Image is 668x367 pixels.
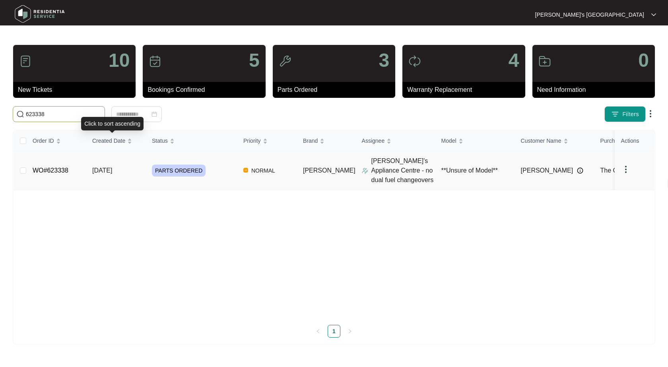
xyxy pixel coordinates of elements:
img: icon [149,55,161,68]
p: Warranty Replacement [407,85,525,95]
th: Customer Name [515,130,594,151]
p: [PERSON_NAME]'s [GEOGRAPHIC_DATA] [535,11,644,19]
img: icon [19,55,32,68]
img: Info icon [577,167,583,174]
span: right [348,329,352,334]
span: [PERSON_NAME] [303,167,355,174]
span: Status [152,136,168,145]
th: Brand [297,130,355,151]
span: Customer Name [521,136,561,145]
img: dropdown arrow [651,13,656,17]
span: NORMAL [248,166,278,175]
th: Model [435,130,515,151]
span: PARTS ORDERED [152,165,206,177]
button: right [344,325,356,338]
span: [PERSON_NAME] [521,166,573,175]
img: dropdown arrow [646,109,655,118]
input: Search by Order Id, Assignee Name, Customer Name, Brand and Model [26,110,101,118]
img: icon [408,55,421,68]
span: [DATE] [92,167,112,174]
p: 0 [638,51,649,70]
p: [PERSON_NAME]'s Appliance Centre - no dual fuel changeovers [371,156,435,185]
img: residentia service logo [12,2,68,26]
span: left [316,329,320,334]
img: filter icon [611,110,619,118]
span: Brand [303,136,318,145]
span: The Good Guys [600,167,645,174]
li: Previous Page [312,325,324,338]
img: Vercel Logo [243,168,248,173]
span: Created Date [92,136,125,145]
button: left [312,325,324,338]
p: New Tickets [18,85,136,95]
p: Parts Ordered [278,85,395,95]
a: 1 [328,325,340,337]
li: Next Page [344,325,356,338]
th: Priority [237,130,297,151]
button: filter iconFilters [604,106,646,122]
p: Need Information [537,85,655,95]
span: Priority [243,136,261,145]
span: Filters [622,110,639,118]
img: icon [279,55,291,68]
th: Status [146,130,237,151]
a: WO#623338 [33,167,68,174]
th: Order ID [26,130,86,151]
img: Assigner Icon [362,167,368,174]
span: Assignee [362,136,385,145]
img: dropdown arrow [621,165,631,174]
p: 10 [109,51,130,70]
span: Order ID [33,136,54,145]
span: Purchased From [600,136,641,145]
th: Assignee [355,130,435,151]
span: Model [441,136,456,145]
img: search-icon [16,110,24,118]
th: Actions [615,130,654,151]
th: Created Date [86,130,146,151]
p: 4 [509,51,519,70]
p: 5 [249,51,260,70]
p: 3 [379,51,389,70]
img: icon [538,55,551,68]
p: Bookings Confirmed [148,85,265,95]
